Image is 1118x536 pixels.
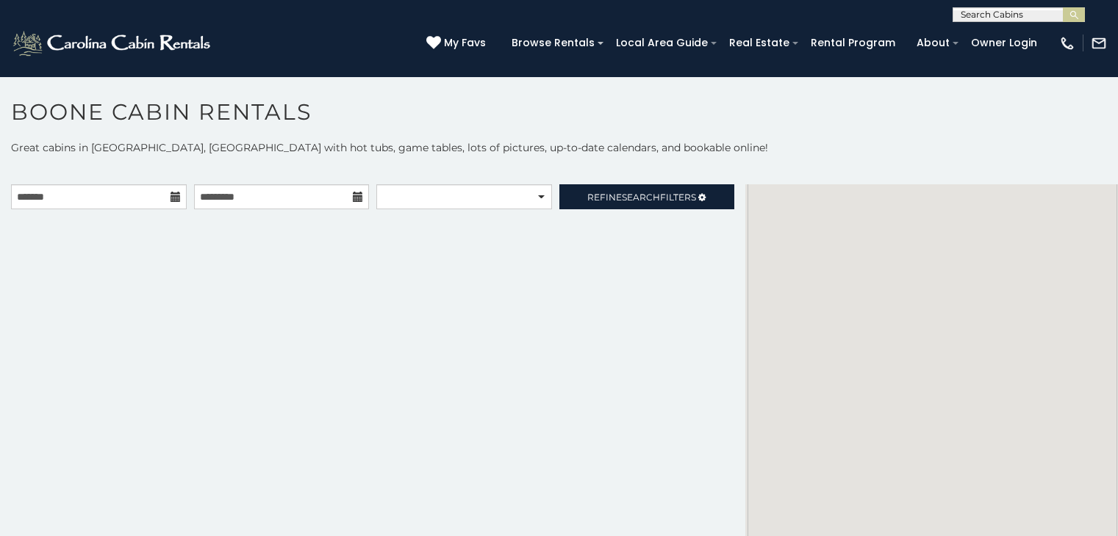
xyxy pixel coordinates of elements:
span: Refine Filters [587,192,696,203]
a: Real Estate [722,32,797,54]
img: phone-regular-white.png [1059,35,1075,51]
a: Browse Rentals [504,32,602,54]
a: About [909,32,957,54]
span: Search [622,192,660,203]
a: Rental Program [803,32,903,54]
a: My Favs [426,35,490,51]
a: Local Area Guide [609,32,715,54]
a: Owner Login [964,32,1044,54]
img: White-1-2.png [11,29,215,58]
img: mail-regular-white.png [1091,35,1107,51]
span: My Favs [444,35,486,51]
a: RefineSearchFilters [559,184,735,209]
